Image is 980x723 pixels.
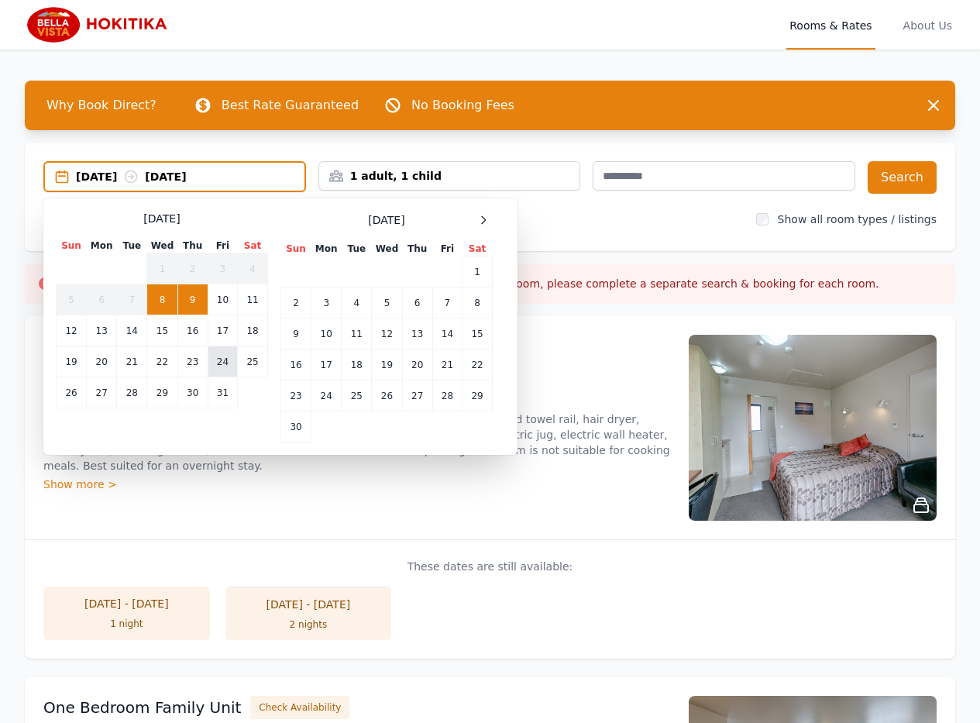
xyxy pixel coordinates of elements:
td: 18 [238,315,268,346]
td: 6 [402,287,432,318]
td: 17 [311,349,342,380]
td: 24 [208,346,237,377]
td: 5 [372,287,402,318]
th: Fri [208,239,237,253]
td: 25 [342,380,372,411]
th: Sat [462,242,493,256]
td: 10 [311,318,342,349]
td: 2 [281,287,311,318]
td: 12 [57,315,87,346]
td: 22 [147,346,177,377]
p: These dates are still available: [43,559,937,574]
p: No Booking Fees [411,96,514,115]
td: 5 [57,284,87,315]
td: 29 [462,380,493,411]
td: 6 [87,284,117,315]
div: 1 night [59,618,194,630]
span: [DATE] [143,211,180,226]
td: 12 [372,318,402,349]
td: 24 [311,380,342,411]
td: 19 [372,349,402,380]
th: Tue [117,239,147,253]
div: Show more > [43,477,670,492]
td: 27 [402,380,432,411]
td: 9 [281,318,311,349]
td: 14 [117,315,147,346]
td: 28 [117,377,147,408]
td: 7 [117,284,147,315]
td: 11 [342,318,372,349]
td: 29 [147,377,177,408]
td: 13 [87,315,117,346]
td: 18 [342,349,372,380]
img: Bella Vista Hokitika [25,6,174,43]
th: Tue [342,242,372,256]
td: 8 [462,287,493,318]
h3: One Bedroom Family Unit [43,697,241,718]
th: Thu [177,239,208,253]
td: 17 [208,315,237,346]
td: 27 [87,377,117,408]
span: Why Book Direct? [34,90,169,121]
th: Sun [281,242,311,256]
td: 21 [117,346,147,377]
th: Mon [87,239,117,253]
td: 9 [177,284,208,315]
td: 15 [147,315,177,346]
td: 4 [238,253,268,284]
td: 23 [177,346,208,377]
td: 30 [177,377,208,408]
td: 31 [208,377,237,408]
div: [DATE] - [DATE] [59,596,194,611]
td: 22 [462,349,493,380]
th: Wed [147,239,177,253]
div: [DATE] [DATE] [76,169,304,184]
th: Wed [372,242,402,256]
th: Sun [57,239,87,253]
td: 20 [87,346,117,377]
div: [DATE] - [DATE] [241,597,377,612]
th: Fri [432,242,462,256]
td: 3 [311,287,342,318]
td: 19 [57,346,87,377]
td: 15 [462,318,493,349]
th: Thu [402,242,432,256]
div: 2 nights [241,618,377,631]
td: 16 [281,349,311,380]
td: 28 [432,380,462,411]
td: 8 [147,284,177,315]
span: [DATE] [368,212,404,228]
td: 1 [462,256,493,287]
td: 13 [402,318,432,349]
td: 25 [238,346,268,377]
label: Show all room types / listings [778,213,937,226]
td: 2 [177,253,208,284]
td: 1 [147,253,177,284]
p: Best Rate Guaranteed [222,96,359,115]
th: Sat [238,239,268,253]
td: 3 [208,253,237,284]
td: 21 [432,349,462,380]
td: 30 [281,411,311,442]
td: 10 [208,284,237,315]
td: 16 [177,315,208,346]
td: 26 [57,377,87,408]
td: 23 [281,380,311,411]
td: 20 [402,349,432,380]
td: 11 [238,284,268,315]
td: 14 [432,318,462,349]
td: 4 [342,287,372,318]
div: 1 adult, 1 child [319,168,580,184]
button: Search [868,161,937,194]
th: Mon [311,242,342,256]
td: 26 [372,380,402,411]
button: Check Availability [250,696,349,719]
td: 7 [432,287,462,318]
